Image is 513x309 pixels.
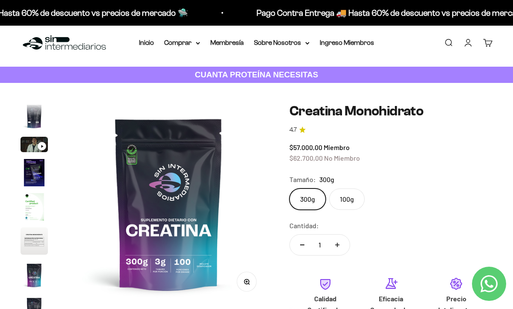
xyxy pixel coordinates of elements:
button: Aumentar cantidad [325,235,350,255]
strong: CUANTA PROTEÍNA NECESITAS [195,70,318,79]
button: Ir al artículo 3 [21,137,48,155]
span: Miembro [324,143,350,151]
a: Inicio [139,39,154,46]
span: Enviar [140,128,176,143]
span: $62.700,00 [289,154,323,162]
p: ¿Qué te haría sentir más seguro de comprar este producto? [10,14,177,33]
summary: Sobre Nosotros [254,37,310,48]
a: 4.74.7 de 5.0 estrellas [289,125,492,135]
label: Cantidad: [289,220,319,231]
summary: Comprar [164,37,200,48]
button: Ir al artículo 4 [21,159,48,189]
button: Ir al artículo 6 [21,227,48,257]
div: Más información sobre los ingredientes [10,41,177,56]
a: Ingreso Miembros [320,39,374,46]
div: Una promoción especial [10,75,177,90]
img: Creatina Monohidrato [21,193,48,221]
div: Un mejor precio [10,109,177,124]
a: Membresía [210,39,244,46]
button: Ir al artículo 7 [21,262,48,291]
img: Creatina Monohidrato [21,103,48,130]
span: $57.000,00 [289,143,322,151]
button: Reducir cantidad [290,235,315,255]
legend: Tamaño: [289,174,316,185]
img: Creatina Monohidrato [21,159,48,186]
img: Creatina Monohidrato [68,103,269,304]
div: Reseñas de otros clientes [10,58,177,73]
span: No Miembro [324,154,360,162]
img: Creatina Monohidrato [21,262,48,289]
button: Ir al artículo 2 [21,103,48,132]
h1: Creatina Monohidrato [289,103,492,118]
span: 4.7 [289,125,297,135]
button: Enviar [139,128,177,143]
button: Ir al artículo 5 [21,193,48,223]
span: 300g [319,174,334,185]
img: Creatina Monohidrato [21,227,48,255]
div: Un video del producto [10,92,177,107]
